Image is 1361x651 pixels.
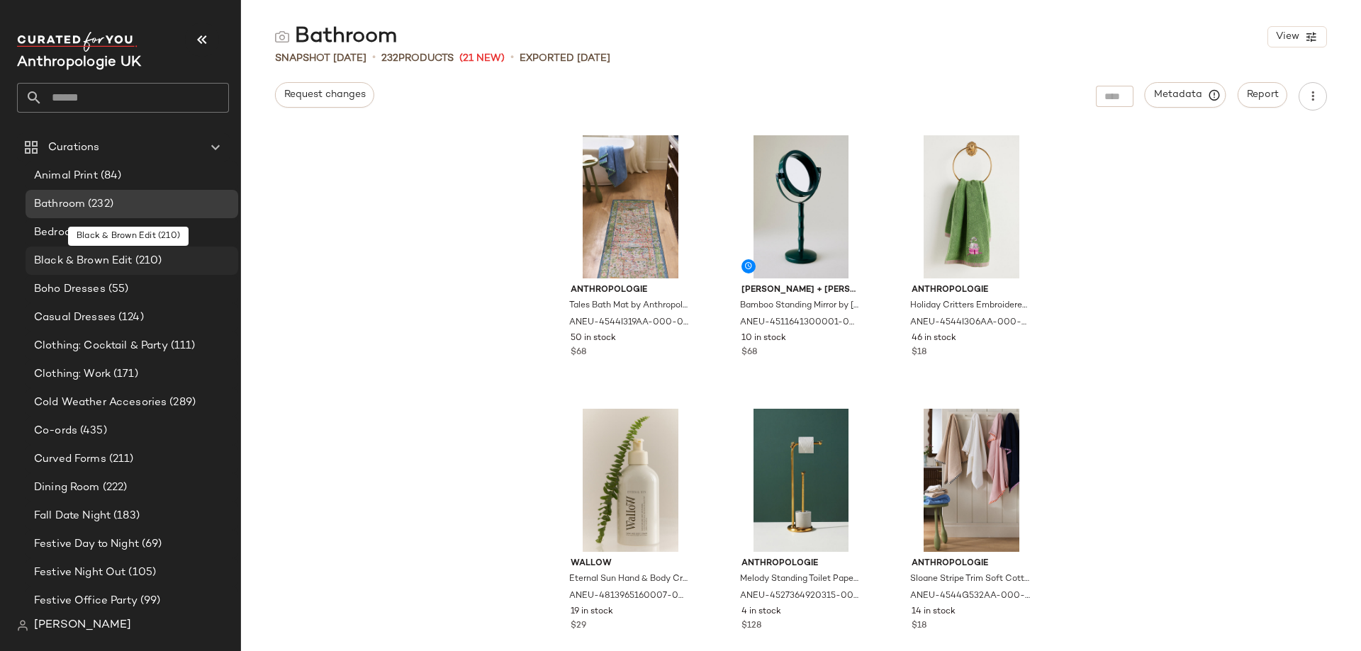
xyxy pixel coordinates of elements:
span: • [510,50,514,67]
span: $68 [741,346,757,359]
span: (222) [100,480,128,496]
span: Curved Forms [34,451,106,468]
span: Anthropologie [741,557,861,570]
span: Melody Standing Toilet Paper Holder by Anthropologie in Brown [740,573,860,586]
button: Report [1238,82,1287,108]
span: Animal Print [34,168,98,184]
span: Festive Office Party [34,593,138,609]
img: 4544G532AA_041_a10 [900,409,1043,552]
span: [PERSON_NAME] [34,617,131,634]
img: 63240543_027_b [730,409,873,552]
span: Casual Dresses [34,310,116,326]
span: (435) [77,423,107,439]
span: Holiday Critters Embroidered Hand Towel by Anthropologie in Green, Cotton [910,300,1030,312]
button: Request changes [275,82,374,108]
span: $29 [571,620,586,633]
span: (21 New) [459,51,505,66]
img: svg%3e [17,620,28,631]
p: Exported [DATE] [520,51,610,66]
span: Festive Night Out [34,565,125,581]
span: • [372,50,376,67]
button: Metadata [1145,82,1226,108]
span: (105) [125,565,156,581]
span: [PERSON_NAME] + [PERSON_NAME] [741,284,861,297]
span: (99) [138,593,161,609]
span: ANEU-4527364920315-000-027 [740,590,860,603]
span: Bamboo Standing Mirror by [PERSON_NAME] + [PERSON_NAME] in Green at Anthropologie [740,300,860,312]
button: View [1267,26,1327,47]
img: svg%3e [275,30,289,44]
span: Snapshot [DATE] [275,51,366,66]
img: 4544I306AA_030_b [900,135,1043,278]
span: Cold Weather Accesories [34,395,167,411]
span: Clothing: Cocktail & Party [34,338,168,354]
span: View [1275,31,1299,43]
span: 14 in stock [912,606,956,618]
span: Festive Day to Night [34,536,139,553]
span: (289) [167,395,196,411]
div: Bathroom [275,23,397,51]
span: 50 in stock [571,332,616,345]
span: Dining Room [34,480,100,496]
span: Black & Brown Edit [34,253,133,269]
span: Anthropologie [912,557,1031,570]
span: 4 in stock [741,606,781,618]
span: Bedroom [34,225,81,241]
span: Tales Bath Mat by Anthropologie Size: Large, Polyester/Cotton/Rayon [569,300,689,312]
span: Boho Dresses [34,281,106,298]
span: $18 [912,346,926,359]
span: (55) [106,281,129,298]
span: $68 [571,346,586,359]
span: (232) [85,196,113,213]
span: ANEU-4544I306AA-000-030 [910,317,1030,329]
span: (171) [111,366,138,383]
span: Bathroom [34,196,85,213]
span: Current Company Name [17,55,141,70]
span: (210) [133,253,162,269]
img: 4544I319AA_000_a [559,135,702,278]
img: cfy_white_logo.C9jOOHJF.svg [17,32,138,52]
span: Co-ords [34,423,77,439]
span: (183) [111,508,140,524]
span: $128 [741,620,761,633]
div: Products [381,51,454,66]
span: 232 [381,53,398,64]
span: (211) [106,451,134,468]
span: Sloane Stripe Trim Soft Cotton Towel Collection by Anthropologie in Blue, Polyester/Cotton [910,573,1030,586]
span: ANEU-4511641300001-000-030 [740,317,860,329]
span: (69) [139,536,162,553]
span: (111) [168,338,196,354]
span: ANEU-4544I319AA-000-000 [569,317,689,329]
span: Clothing: Work [34,366,111,383]
span: $18 [912,620,926,633]
img: 4813965160007_000_e [559,409,702,552]
span: 46 in stock [912,332,956,345]
span: Request changes [284,89,366,101]
span: ANEU-4813965160007-000-000 [569,590,689,603]
span: Report [1246,89,1279,101]
span: Eternal Sun Hand & Body Cream by Wallow at Anthropologie [569,573,689,586]
span: (193) [81,225,109,241]
img: 4511641300001_030_e [730,135,873,278]
span: 19 in stock [571,606,613,618]
span: Fall Date Night [34,508,111,524]
span: Wallow [571,557,690,570]
span: (124) [116,310,144,326]
span: Anthropologie [571,284,690,297]
span: 10 in stock [741,332,786,345]
span: Anthropologie [912,284,1031,297]
span: ANEU-4544G532AA-000-041 [910,590,1030,603]
span: Metadata [1153,89,1218,101]
span: (84) [98,168,122,184]
span: Curations [48,140,99,156]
